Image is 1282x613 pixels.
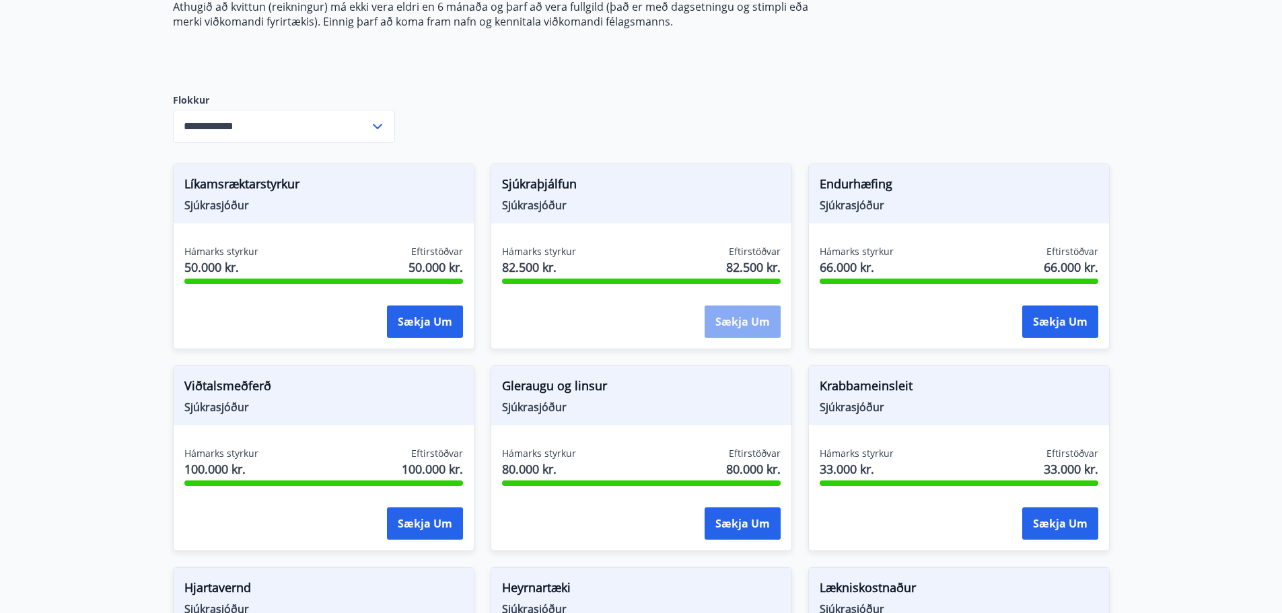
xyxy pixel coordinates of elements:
[411,245,463,258] span: Eftirstöðvar
[820,460,894,478] span: 33.000 kr.
[502,175,781,198] span: Sjúkraþjálfun
[502,377,781,400] span: Gleraugu og linsur
[705,305,781,338] button: Sækja um
[705,507,781,540] button: Sækja um
[729,245,781,258] span: Eftirstöðvar
[1044,460,1098,478] span: 33.000 kr.
[387,305,463,338] button: Sækja um
[502,245,576,258] span: Hámarks styrkur
[184,198,463,213] span: Sjúkrasjóður
[1044,258,1098,276] span: 66.000 kr.
[1046,447,1098,460] span: Eftirstöðvar
[184,245,258,258] span: Hámarks styrkur
[502,579,781,602] span: Heyrnartæki
[1022,305,1098,338] button: Sækja um
[820,447,894,460] span: Hámarks styrkur
[408,258,463,276] span: 50.000 kr.
[726,258,781,276] span: 82.500 kr.
[820,579,1098,602] span: Lækniskostnaður
[502,400,781,414] span: Sjúkrasjóður
[820,377,1098,400] span: Krabbameinsleit
[1022,507,1098,540] button: Sækja um
[184,460,258,478] span: 100.000 kr.
[820,400,1098,414] span: Sjúkrasjóður
[502,447,576,460] span: Hámarks styrkur
[411,447,463,460] span: Eftirstöðvar
[729,447,781,460] span: Eftirstöðvar
[820,245,894,258] span: Hámarks styrkur
[184,579,463,602] span: Hjartavernd
[184,447,258,460] span: Hámarks styrkur
[402,460,463,478] span: 100.000 kr.
[184,377,463,400] span: Viðtalsmeðferð
[820,258,894,276] span: 66.000 kr.
[820,198,1098,213] span: Sjúkrasjóður
[726,460,781,478] span: 80.000 kr.
[184,400,463,414] span: Sjúkrasjóður
[184,258,258,276] span: 50.000 kr.
[820,175,1098,198] span: Endurhæfing
[502,258,576,276] span: 82.500 kr.
[502,460,576,478] span: 80.000 kr.
[1046,245,1098,258] span: Eftirstöðvar
[173,94,395,107] label: Flokkur
[387,507,463,540] button: Sækja um
[502,198,781,213] span: Sjúkrasjóður
[184,175,463,198] span: Líkamsræktarstyrkur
